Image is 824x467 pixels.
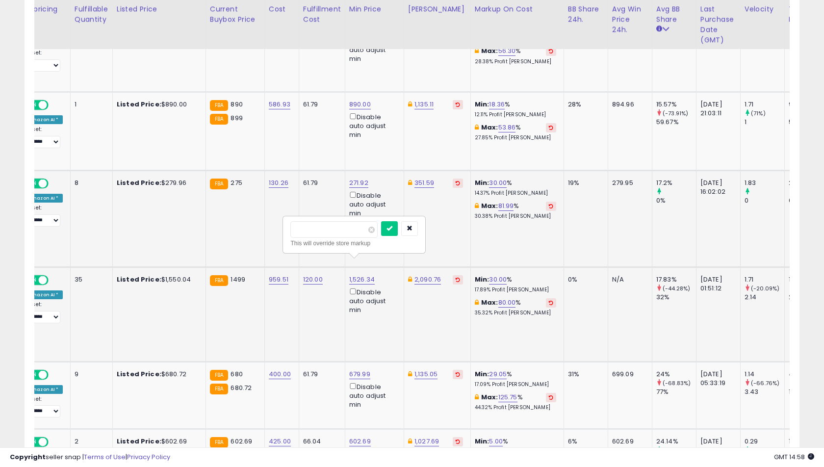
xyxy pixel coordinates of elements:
div: Preset: [25,396,63,418]
small: FBA [210,114,228,125]
div: % [475,437,556,455]
div: Preset: [25,50,63,72]
div: % [475,100,556,118]
div: 9 [75,370,105,379]
div: 66.04 [303,437,337,446]
b: Max: [481,123,498,132]
div: Repricing [25,4,66,14]
div: 15.57% [656,100,696,109]
small: FBA [210,100,228,111]
div: Velocity [745,4,780,14]
strong: Copyright [10,452,46,462]
div: 31% [568,370,600,379]
div: Last Purchase Date (GMT) [700,4,736,45]
div: 24.14% [656,437,696,446]
div: $890.00 [117,100,198,109]
div: 1 [75,100,105,109]
div: 77% [656,388,696,396]
div: seller snap | | [10,453,170,462]
a: 56.30 [498,46,516,56]
a: 30.00 [489,178,507,188]
a: 29.05 [489,369,507,379]
div: % [475,275,556,293]
b: Listed Price: [117,178,161,187]
div: 279.95 [612,179,644,187]
b: Min: [475,275,489,284]
div: 1.83 [745,179,784,187]
div: Markup on Cost [475,4,560,14]
p: 28.38% Profit [PERSON_NAME] [475,58,556,65]
div: 17.2% [656,179,696,187]
div: 0% [656,196,696,205]
p: 12.11% Profit [PERSON_NAME] [475,111,556,118]
small: FBA [210,179,228,189]
div: Disable auto adjust min [349,190,396,218]
div: 8 [75,179,105,187]
div: % [475,123,556,141]
b: Max: [481,392,498,402]
a: 125.75 [498,392,517,402]
div: Preset: [25,301,63,323]
small: Avg BB Share. [656,25,662,33]
b: Min: [475,100,489,109]
span: OFF [47,370,63,379]
div: Amazon AI * [25,194,63,203]
div: Amazon AI * [25,115,63,124]
div: 61.79 [303,100,337,109]
p: 35.32% Profit [PERSON_NAME] [475,310,556,316]
div: This will override store markup [290,238,418,248]
a: 959.51 [269,275,288,285]
b: Min: [475,437,489,446]
span: OFF [47,101,63,109]
div: Disable auto adjust min [349,381,396,409]
small: (71%) [751,109,766,117]
a: 1,135.05 [414,369,438,379]
b: Min: [475,178,489,187]
div: % [475,202,556,220]
div: 602.69 [612,437,644,446]
div: [DATE] 22:14:24 [700,437,733,455]
div: Avg Win Price 24h. [612,4,648,35]
span: 275 [231,178,242,187]
div: 59.67% [656,118,696,127]
div: 2 [75,437,105,446]
div: 0 [745,196,784,205]
a: 425.00 [269,437,291,446]
a: 1,526.34 [349,275,375,285]
div: 0.29 [745,437,784,446]
span: 680 [231,369,242,379]
div: 17.83% [656,275,696,284]
div: Cost [269,4,295,14]
span: 1499 [231,275,245,284]
p: 30.38% Profit [PERSON_NAME] [475,213,556,220]
div: 1.71 [745,100,784,109]
b: Min: [475,369,489,379]
a: 80.00 [498,298,516,308]
div: 61.79 [303,370,337,379]
div: Preset: [25,126,63,148]
div: Fulfillable Quantity [75,4,108,25]
span: 890 [231,100,242,109]
p: 14.37% Profit [PERSON_NAME] [475,190,556,197]
div: 61.79 [303,179,337,187]
div: 32% [656,293,696,302]
div: BB Share 24h. [568,4,604,25]
p: 27.85% Profit [PERSON_NAME] [475,134,556,141]
div: % [475,370,556,388]
div: 0% [568,275,600,284]
div: Avg BB Share [656,4,692,25]
i: Revert to store-level Max Markup [549,204,553,208]
b: Max: [481,201,498,210]
div: Disable auto adjust min [349,286,396,314]
small: (-68.83%) [663,379,691,387]
div: 1.71 [745,275,784,284]
b: Listed Price: [117,100,161,109]
div: [PERSON_NAME] [408,4,466,14]
a: 53.86 [498,123,516,132]
i: This overrides the store level max markup for this listing [475,203,479,209]
p: 44.32% Profit [PERSON_NAME] [475,404,556,411]
span: 602.69 [231,437,252,446]
small: (-20.09%) [751,285,779,292]
div: 35 [75,275,105,284]
div: Current Buybox Price [210,4,260,25]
